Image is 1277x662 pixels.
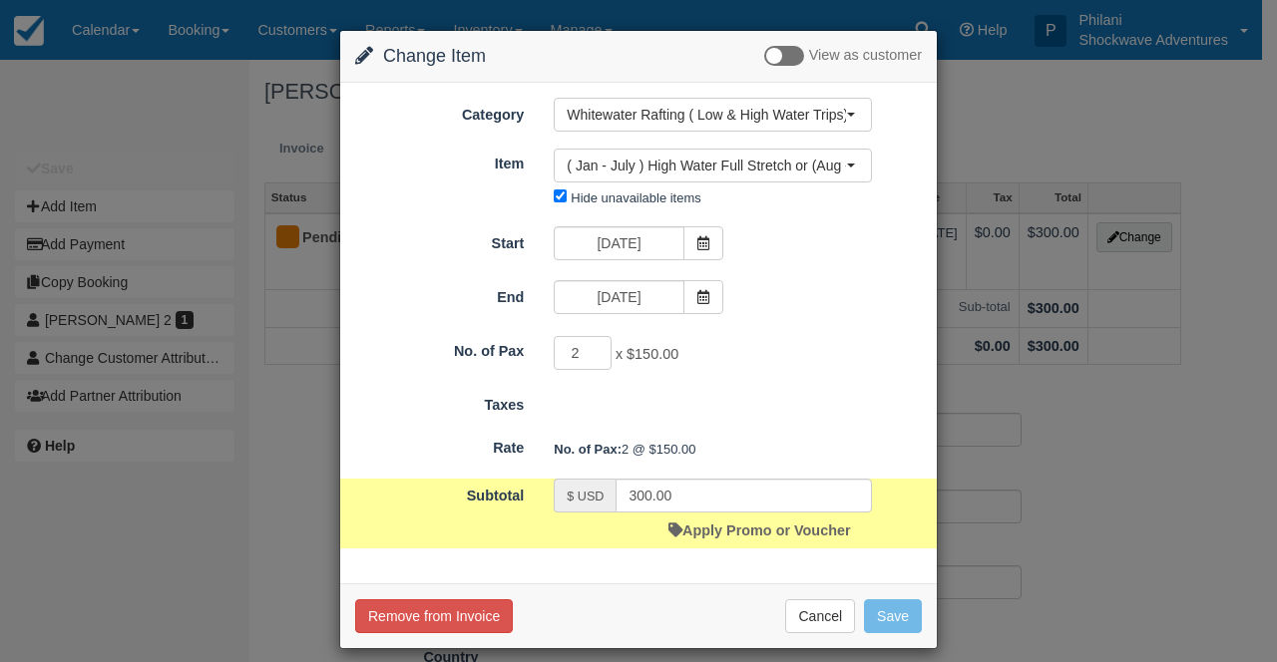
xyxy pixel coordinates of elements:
[340,431,539,459] label: Rate
[567,105,846,125] span: Whitewater Rafting ( Low & High Water Trips)
[809,48,922,64] span: View as customer
[340,226,539,254] label: Start
[567,490,604,503] small: $ USD
[340,388,539,416] label: Taxes
[539,433,937,466] div: 2 @ $150.00
[355,599,513,633] button: Remove from Invoice
[554,98,872,132] button: Whitewater Rafting ( Low & High Water Trips)
[340,280,539,308] label: End
[340,479,539,506] label: Subtotal
[616,347,678,363] span: x $150.00
[554,336,612,370] input: No. of Pax
[668,522,850,538] a: Apply Promo or Voucher
[383,46,486,66] span: Change Item
[554,149,872,182] button: ( Jan - July ) High Water Full Stretch or (Aug - Dec) Low Water Full Stretch Rafting
[340,334,539,362] label: No. of Pax
[785,599,855,633] button: Cancel
[567,156,846,175] span: ( Jan - July ) High Water Full Stretch or (Aug - Dec) Low Water Full Stretch Rafting
[571,190,700,205] label: Hide unavailable items
[340,147,539,174] label: Item
[340,98,539,126] label: Category
[554,442,622,457] strong: No. of Pax
[864,599,922,633] button: Save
